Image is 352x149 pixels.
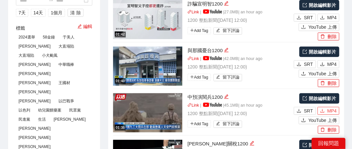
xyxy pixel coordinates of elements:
[318,79,339,87] button: delete刪除
[224,48,229,52] span: edit
[250,141,254,146] span: edit
[35,116,48,123] span: 生活
[303,143,307,147] span: export
[16,125,53,132] span: [PERSON_NAME]
[188,93,292,101] div: 中預演閱兵1200
[56,79,73,86] span: 王國材
[297,109,301,114] span: download
[320,81,325,86] span: delete
[299,70,339,78] button: uploadYouTube 上傳
[301,118,306,123] span: upload
[224,47,229,54] div: 編輯
[40,34,58,41] span: 58金鐘
[188,120,211,127] span: Add Tag
[303,96,307,101] span: export
[113,47,182,86] img: 8372e32f-a0ec-4cbc-a0e5-8402d02c5f25.jpg
[51,116,88,123] span: [PERSON_NAME]
[16,70,53,77] span: [PERSON_NAME]
[301,71,306,77] span: upload
[320,127,325,133] span: delete
[303,3,307,7] span: export
[304,107,313,114] span: SRT
[188,103,192,107] span: link
[299,116,339,124] button: uploadYouTube 上傳
[56,43,77,50] span: 大直塌陷
[56,61,77,68] span: 中華職棒
[320,15,325,21] span: download
[77,24,82,29] span: edit
[318,107,339,115] button: downloadMP4
[294,60,316,68] button: downloadSRT
[294,14,316,22] button: downloadSRT
[188,102,292,109] p: | | 45.1 MB | an hour ago
[327,107,337,114] span: MP4
[318,14,339,22] button: downloadMP4
[16,9,28,17] button: 7天
[214,121,242,128] button: edit留下評論
[304,14,313,21] span: SRT
[115,125,126,130] div: 01:35
[190,122,194,126] span: plus
[16,107,33,114] span: 以色列
[188,56,199,61] a: linkLink
[56,97,77,105] span: 以巴戰爭
[188,56,192,61] span: link
[320,109,325,114] span: download
[308,70,337,77] span: YouTube 上傳
[188,10,199,14] a: linkLink
[188,140,292,148] div: [PERSON_NAME]關稅1200
[299,23,339,31] button: uploadYouTube 上傳
[16,88,53,96] span: [PERSON_NAME]
[203,56,222,60] img: yt_logo_rgb_light.a676ea31.png
[188,56,292,62] p: | | 42.0 MB | an hour ago
[16,134,53,141] span: [PERSON_NAME]
[39,52,60,59] span: 小犬颱風
[318,126,339,134] button: delete刪除
[31,9,46,17] button: 14天
[115,32,126,37] div: 01:42
[294,107,316,115] button: downloadSRT
[303,50,307,54] span: export
[60,34,77,41] span: 于美人
[113,93,182,132] img: e44b0c06-fe4b-469a-9f95-99d1ecee9871.jpg
[216,28,220,33] span: edit
[188,110,292,117] p: 1200 整點新聞 ( [DATE] 12:00 )
[250,140,254,148] div: 編輯
[297,15,301,21] span: download
[188,10,192,14] span: link
[16,52,37,59] span: 大直塌陷
[35,107,64,114] span: 幼兒園餵藥案
[224,93,229,101] div: 編輯
[308,23,337,31] span: YouTube 上傳
[216,122,220,127] span: edit
[301,25,306,30] span: upload
[327,14,337,21] span: MP4
[188,63,292,70] p: 1200 整點新聞 ( [DATE] 12:00 )
[16,97,53,105] span: [PERSON_NAME]
[16,79,53,86] span: [PERSON_NAME]
[312,138,345,149] div: 回報問題
[188,47,292,54] div: 與那國憂台1200
[203,9,222,14] img: yt_logo_rgb_light.a676ea31.png
[299,93,339,104] a: 開啟編輯影片
[48,9,65,17] button: 1個月
[308,117,337,124] span: YouTube 上傳
[318,60,339,68] button: downloadMP4
[33,9,39,16] span: 14
[190,28,194,32] span: plus
[188,103,199,108] a: linkLink
[16,34,38,41] span: 2024選舉
[188,9,292,16] p: | | 27.0 MB | an hour ago
[216,75,220,80] span: edit
[304,61,313,68] span: SRT
[115,78,126,84] div: 01:40
[188,74,211,81] span: Add Tag
[224,94,229,99] span: edit
[188,17,292,24] p: 1200 整點新聞 ( [DATE] 12:00 )
[297,62,301,67] span: download
[224,1,229,6] span: edit
[68,9,84,17] button: 清除
[77,24,92,29] a: 編輯
[19,9,21,16] span: 7
[327,61,337,68] span: MP4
